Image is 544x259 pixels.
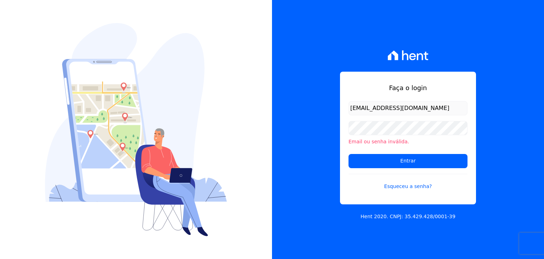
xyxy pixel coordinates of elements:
[348,154,467,168] input: Entrar
[348,83,467,93] h1: Faça o login
[348,138,467,145] li: Email ou senha inválida.
[45,23,227,236] img: Login
[348,174,467,190] a: Esqueceu a senha?
[361,213,455,220] p: Hent 2020. CNPJ: 35.429.428/0001-39
[348,101,467,115] input: Email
